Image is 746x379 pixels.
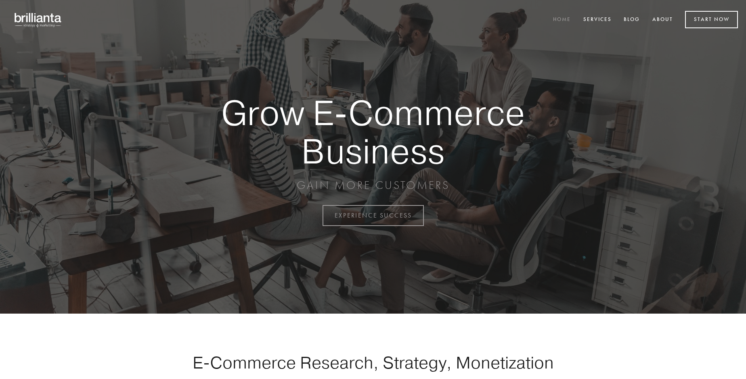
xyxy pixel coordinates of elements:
h1: E-Commerce Research, Strategy, Monetization [167,352,579,373]
p: GAIN MORE CUSTOMERS [193,178,553,193]
a: Home [548,13,576,27]
img: brillianta - research, strategy, marketing [8,8,69,31]
a: Services [578,13,617,27]
a: About [647,13,678,27]
a: EXPERIENCE SUCCESS [323,205,424,226]
a: Start Now [685,11,738,28]
strong: Grow E-Commerce Business [193,94,553,170]
a: Blog [618,13,645,27]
